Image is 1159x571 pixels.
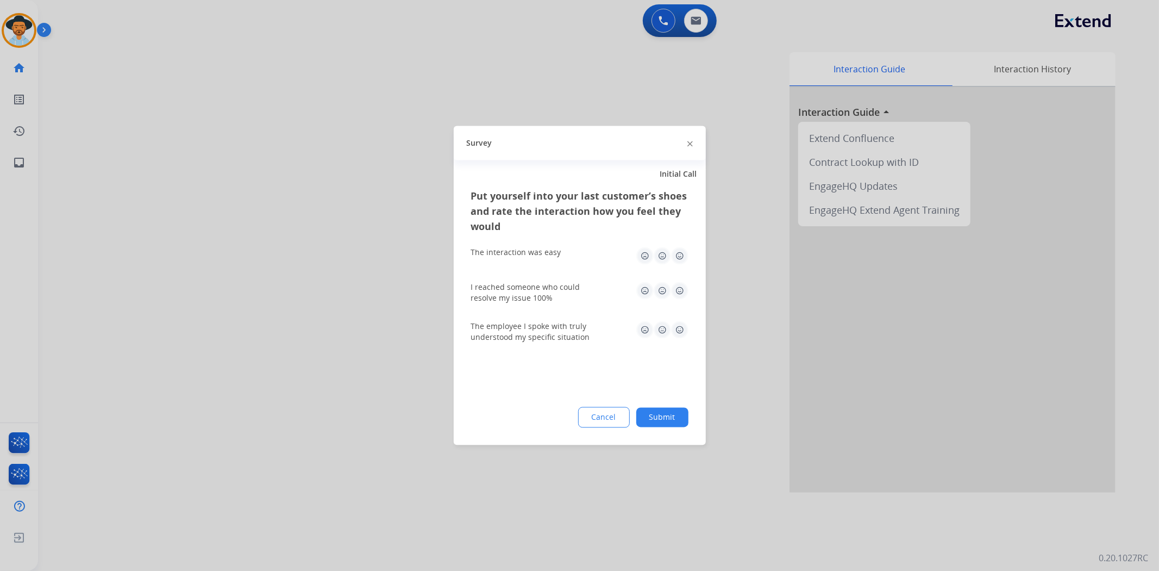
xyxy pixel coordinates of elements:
p: 0.20.1027RC [1099,551,1148,564]
div: The employee I spoke with truly understood my specific situation [471,321,602,343]
div: I reached someone who could resolve my issue 100% [471,282,602,304]
span: Initial Call [660,169,697,180]
div: The interaction was easy [471,247,561,258]
img: close-button [687,141,693,146]
button: Cancel [578,407,630,428]
span: Survey [467,138,492,148]
h3: Put yourself into your last customer’s shoes and rate the interaction how you feel they would [471,189,688,234]
button: Submit [636,408,688,427]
